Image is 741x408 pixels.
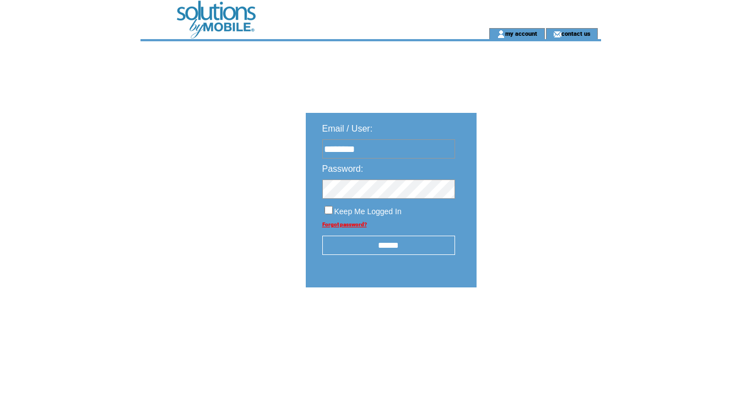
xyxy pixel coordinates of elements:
[497,30,505,39] img: account_icon.gif;jsessionid=CA2A9DEF6B9C723C7E0006685016D53A
[322,221,367,227] a: Forgot password?
[553,30,561,39] img: contact_us_icon.gif;jsessionid=CA2A9DEF6B9C723C7E0006685016D53A
[322,124,373,133] span: Email / User:
[334,207,402,216] span: Keep Me Logged In
[509,315,564,329] img: transparent.png;jsessionid=CA2A9DEF6B9C723C7E0006685016D53A
[505,30,537,37] a: my account
[322,164,364,173] span: Password:
[561,30,591,37] a: contact us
